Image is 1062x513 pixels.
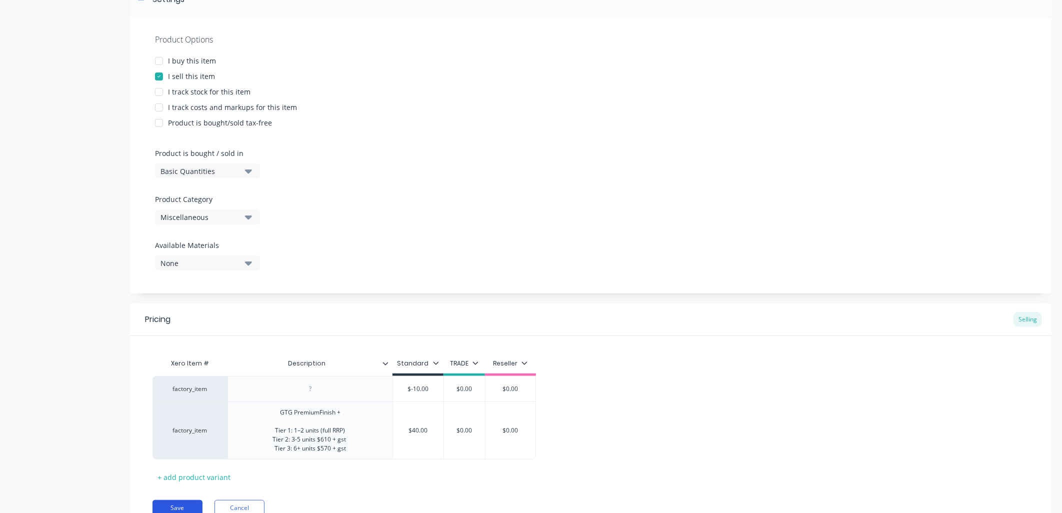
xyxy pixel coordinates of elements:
div: $0.00 [485,376,535,401]
div: $0.00 [439,376,489,401]
div: Description [227,351,386,376]
div: TRADE [450,359,478,368]
div: Miscellaneous [160,212,240,222]
div: factory_item [162,426,217,435]
div: Pricing [145,313,170,325]
div: I sell this item [168,71,215,81]
div: factory_itemGTG PremiumFinish + Tier 1: 1–2 units (full RRP) Tier 2: 3-5 units $610 + gst Tier 3:... [152,401,536,459]
div: Reseller [493,359,527,368]
div: $0.00 [485,418,535,443]
div: Product Options [155,33,1027,45]
button: None [155,255,260,270]
div: + add product variant [152,469,235,485]
div: $-10.00 [393,376,443,401]
label: Product is bought / sold in [155,148,255,158]
div: factory_item$-10.00$0.00$0.00 [152,376,536,401]
button: Miscellaneous [155,209,260,224]
div: I track costs and markups for this item [168,102,297,112]
div: Product is bought/sold tax-free [168,117,272,128]
div: Description [227,353,392,373]
div: I track stock for this item [168,86,250,97]
div: Selling [1013,312,1042,327]
button: Basic Quantities [155,163,260,178]
div: None [160,258,240,268]
div: $0.00 [439,418,489,443]
label: Available Materials [155,240,260,250]
div: GTG PremiumFinish + Tier 1: 1–2 units (full RRP) Tier 2: 3-5 units $610 + gst Tier 3: 6+ units $5... [265,406,356,455]
div: Xero Item # [152,353,227,373]
div: Basic Quantities [160,166,240,176]
div: Standard [397,359,439,368]
div: factory_item [162,384,217,393]
div: $40.00 [393,418,443,443]
div: I buy this item [168,55,216,66]
label: Product Category [155,194,255,204]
